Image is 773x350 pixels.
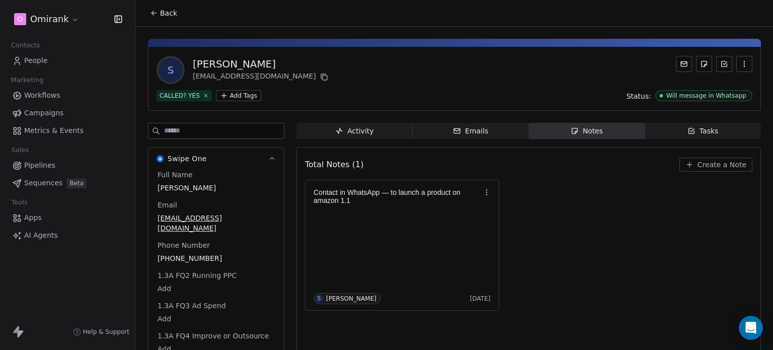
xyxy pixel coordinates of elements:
span: Swipe One [168,154,207,164]
div: Tasks [687,126,719,136]
span: Full Name [156,170,195,180]
span: Pipelines [24,160,55,171]
a: Campaigns [8,105,127,121]
span: [PERSON_NAME] [158,183,275,193]
span: Phone Number [156,240,212,250]
span: Create a Note [698,160,746,170]
a: AI Agents [8,227,127,244]
button: Add Tags [216,90,261,101]
span: 1.3A FQ2 Running PPC [156,270,239,281]
span: Back [160,8,177,18]
a: Apps [8,209,127,226]
span: [PHONE_NUMBER] [158,253,275,263]
span: Marketing [7,73,48,88]
div: CALLED? YES [160,91,200,100]
a: People [8,52,127,69]
span: 1.3A FQ3 Ad Spend [156,301,228,311]
button: Back [144,4,183,22]
div: Will message in Whatsapp [666,92,746,99]
span: Add [158,314,275,324]
span: Beta [66,178,87,188]
span: Email [156,200,179,210]
a: Help & Support [73,328,129,336]
div: S [318,295,321,303]
img: Swipe One [157,155,164,162]
span: Contacts [7,38,44,53]
span: Status: [627,91,651,101]
span: Total Notes (1) [305,159,363,171]
a: Workflows [8,87,127,104]
span: Omirank [30,13,69,26]
div: Emails [453,126,488,136]
span: 1.3A FQ4 Improve or Outsource [156,331,271,341]
div: Open Intercom Messenger [739,316,763,340]
p: Contact in WhatsApp — to launch a product on amazon 1.1 [314,188,481,204]
div: Activity [335,126,373,136]
button: Create a Note [679,158,752,172]
span: Metrics & Events [24,125,84,136]
span: [EMAIL_ADDRESS][DOMAIN_NAME] [158,213,275,233]
span: Sales [7,143,33,158]
div: [EMAIL_ADDRESS][DOMAIN_NAME] [193,71,330,83]
span: Add [158,284,275,294]
span: Campaigns [24,108,63,118]
span: S [159,58,183,82]
span: Tools [7,195,32,210]
span: Apps [24,213,42,223]
a: SequencesBeta [8,175,127,191]
button: Swipe OneSwipe One [148,148,284,170]
a: Pipelines [8,157,127,174]
span: AI Agents [24,230,58,241]
a: Metrics & Events [8,122,127,139]
span: O [17,14,23,24]
span: Workflows [24,90,60,101]
span: [DATE] [470,295,491,303]
span: People [24,55,48,66]
div: [PERSON_NAME] [326,295,376,302]
span: Sequences [24,178,62,188]
button: OOmirank [12,11,82,28]
span: Help & Support [83,328,129,336]
div: [PERSON_NAME] [193,57,330,71]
